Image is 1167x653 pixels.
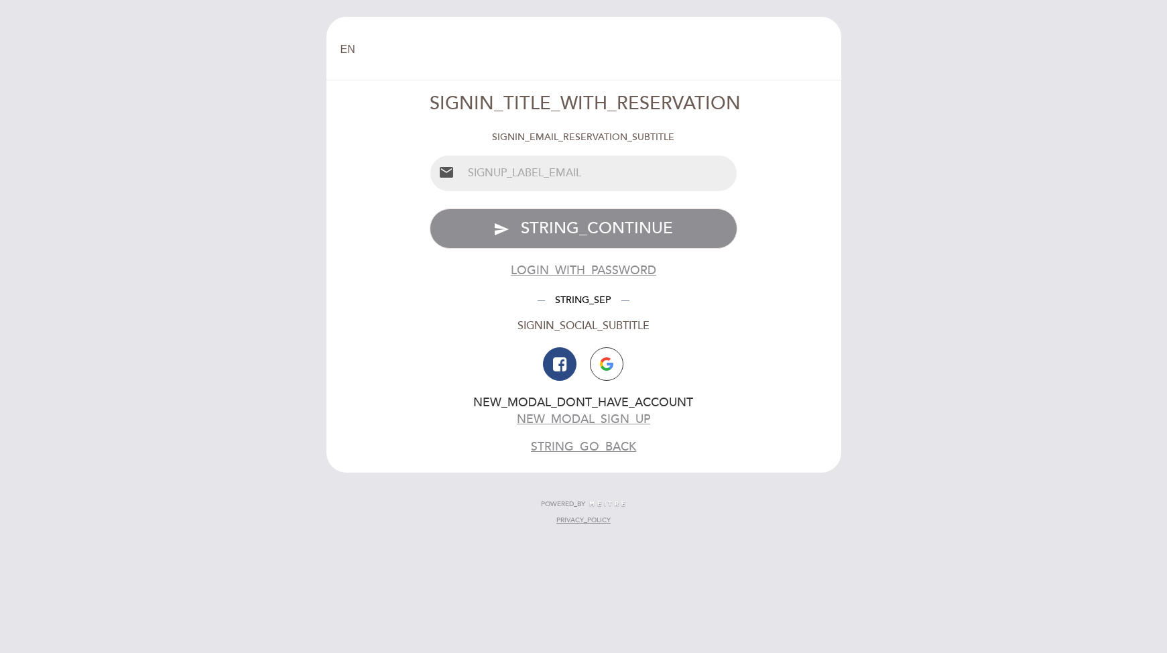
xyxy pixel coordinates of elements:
[541,499,585,509] span: POWERED_BY
[430,131,737,144] div: SIGNIN_EMAIL_RESERVATION_SUBTITLE
[493,221,509,237] i: send
[511,262,656,279] button: LOGIN_WITH_PASSWORD
[463,156,737,191] input: SIGNUP_LABEL_EMAIL
[473,396,693,410] span: NEW_MODAL_DONT_HAVE_ACCOUNT
[556,516,611,525] a: PRIVACY_POLICY
[517,411,650,428] button: NEW_MODAL_SIGN_UP
[430,91,737,117] div: SIGNIN_TITLE_WITH_RESERVATION
[521,219,673,238] span: STRING_CONTINUE
[600,357,613,371] img: icon-google.png
[438,164,454,180] i: email
[531,438,636,455] button: STRING_GO_BACK
[541,499,627,509] a: POWERED_BY
[545,294,621,306] span: STRING_SEP
[430,318,737,334] div: SIGNIN_SOCIAL_SUBTITLE
[589,501,627,508] img: MEITRE
[430,209,737,249] button: send STRING_CONTINUE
